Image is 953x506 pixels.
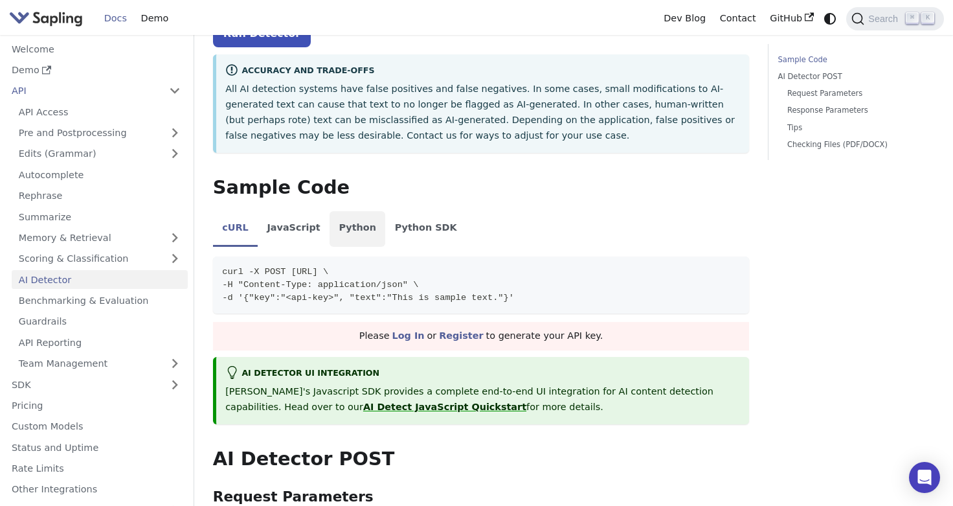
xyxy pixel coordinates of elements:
[5,459,188,478] a: Rate Limits
[787,104,925,117] a: Response Parameters
[225,366,740,382] div: AI Detector UI integration
[906,12,919,24] kbd: ⌘
[134,8,175,29] a: Demo
[213,176,750,200] h2: Sample Code
[5,438,188,457] a: Status and Uptime
[12,124,188,143] a: Pre and Postprocessing
[909,462,940,493] div: Open Intercom Messenger
[9,9,83,28] img: Sapling.ai
[821,9,840,28] button: Switch between dark and light mode (currently system mode)
[787,122,925,134] a: Tips
[12,187,188,205] a: Rephrase
[385,211,466,247] li: Python SDK
[439,330,483,341] a: Register
[12,207,188,226] a: Summarize
[5,397,188,415] a: Pricing
[12,229,188,247] a: Memory & Retrieval
[225,63,740,79] div: Accuracy and Trade-offs
[363,402,526,412] a: AI Detect JavaScript Quickstart
[5,480,188,499] a: Other Integrations
[5,417,188,436] a: Custom Models
[258,211,330,247] li: JavaScript
[778,71,930,83] a: AI Detector POST
[778,54,930,66] a: Sample Code
[864,14,906,24] span: Search
[97,8,134,29] a: Docs
[12,270,188,289] a: AI Detector
[787,139,925,151] a: Checking Files (PDF/DOCX)
[222,280,418,290] span: -H "Content-Type: application/json" \
[12,249,188,268] a: Scoring & Classification
[9,9,87,28] a: Sapling.ai
[846,7,943,30] button: Search (Command+K)
[656,8,712,29] a: Dev Blog
[12,312,188,331] a: Guardrails
[225,384,740,415] p: [PERSON_NAME]'s Javascript SDK provides a complete end-to-end UI integration for AI content detec...
[12,165,188,184] a: Autocomplete
[12,144,188,163] a: Edits (Grammar)
[392,330,425,341] a: Log In
[213,322,750,351] div: Please or to generate your API key.
[222,267,328,277] span: curl -X POST [URL] \
[5,40,188,58] a: Welcome
[213,211,258,247] li: cURL
[12,102,188,121] a: API Access
[5,61,188,80] a: Demo
[5,82,162,100] a: API
[330,211,385,247] li: Python
[12,333,188,352] a: API Reporting
[12,354,188,373] a: Team Management
[162,82,188,100] button: Collapse sidebar category 'API'
[213,448,750,471] h2: AI Detector POST
[713,8,763,29] a: Contact
[225,82,740,143] p: All AI detection systems have false positives and false negatives. In some cases, small modificat...
[763,8,820,29] a: GitHub
[162,375,188,394] button: Expand sidebar category 'SDK'
[921,12,934,24] kbd: K
[5,375,162,394] a: SDK
[222,293,514,303] span: -d '{"key":"<api-key>", "text":"This is sample text."}'
[787,87,925,100] a: Request Parameters
[213,489,750,506] h3: Request Parameters
[12,292,188,310] a: Benchmarking & Evaluation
